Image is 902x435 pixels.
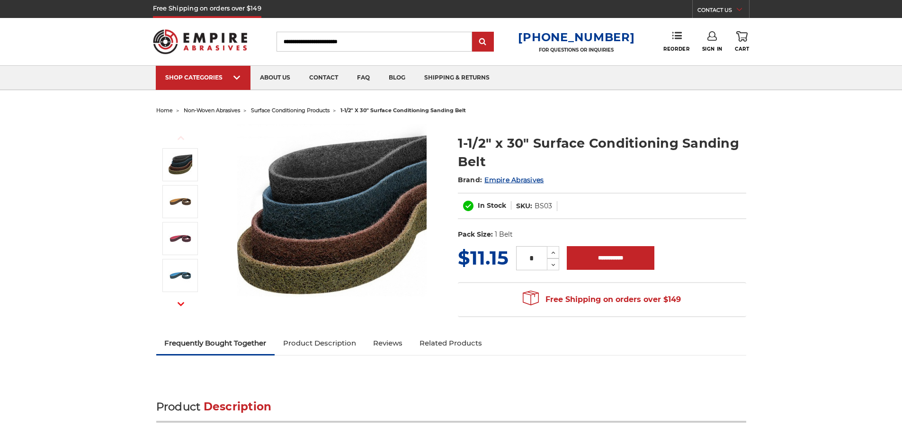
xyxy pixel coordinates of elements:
[473,33,492,52] input: Submit
[535,201,552,211] dd: BS03
[518,47,634,53] p: FOR QUESTIONS OR INQUIRIES
[348,66,379,90] a: faq
[153,23,248,60] img: Empire Abrasives
[735,46,749,52] span: Cart
[458,134,746,171] h1: 1-1/2" x 30" Surface Conditioning Sanding Belt
[300,66,348,90] a: contact
[478,201,506,210] span: In Stock
[169,227,192,250] img: 1-1/2" x 30" Red Surface Conditioning Belt
[251,107,330,114] a: surface conditioning products
[697,5,749,18] a: CONTACT US
[411,333,491,354] a: Related Products
[169,264,192,287] img: 1-1/2" x 30" Blue Surface Conditioning Belt
[735,31,749,52] a: Cart
[458,246,509,269] span: $11.15
[516,201,532,211] dt: SKU:
[523,290,681,309] span: Free Shipping on orders over $149
[663,46,689,52] span: Reorder
[156,107,173,114] a: home
[169,190,192,213] img: 1-1/2" x 30" Tan Surface Conditioning Belt
[184,107,240,114] a: non-woven abrasives
[237,124,427,313] img: 1.5"x30" Surface Conditioning Sanding Belts
[365,333,411,354] a: Reviews
[495,230,513,240] dd: 1 Belt
[415,66,499,90] a: shipping & returns
[663,31,689,52] a: Reorder
[170,294,192,314] button: Next
[340,107,466,114] span: 1-1/2" x 30" surface conditioning sanding belt
[250,66,300,90] a: about us
[165,74,241,81] div: SHOP CATEGORIES
[170,128,192,148] button: Previous
[484,176,544,184] a: Empire Abrasives
[275,333,365,354] a: Product Description
[379,66,415,90] a: blog
[156,333,275,354] a: Frequently Bought Together
[458,176,482,184] span: Brand:
[702,46,723,52] span: Sign In
[458,230,493,240] dt: Pack Size:
[518,30,634,44] a: [PHONE_NUMBER]
[156,400,201,413] span: Product
[169,153,192,177] img: 1.5"x30" Surface Conditioning Sanding Belts
[204,400,272,413] span: Description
